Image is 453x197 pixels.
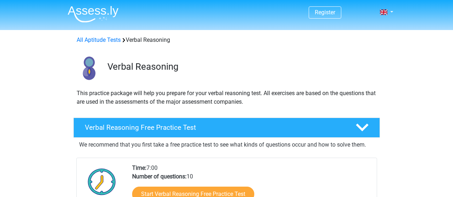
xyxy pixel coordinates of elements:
a: All Aptitude Tests [77,36,121,43]
b: Time: [132,164,146,171]
p: We recommend that you first take a free practice test to see what kinds of questions occur and ho... [79,141,374,149]
img: verbal reasoning [74,53,104,83]
p: This practice package will help you prepare for your verbal reasoning test. All exercises are bas... [77,89,377,106]
a: Verbal Reasoning Free Practice Test [71,118,383,138]
div: Verbal Reasoning [74,36,380,44]
h4: Verbal Reasoning Free Practice Test [85,123,344,132]
img: Assessly [68,6,119,23]
a: Register [315,9,335,16]
b: Number of questions: [132,173,187,180]
h3: Verbal Reasoning [107,61,374,72]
